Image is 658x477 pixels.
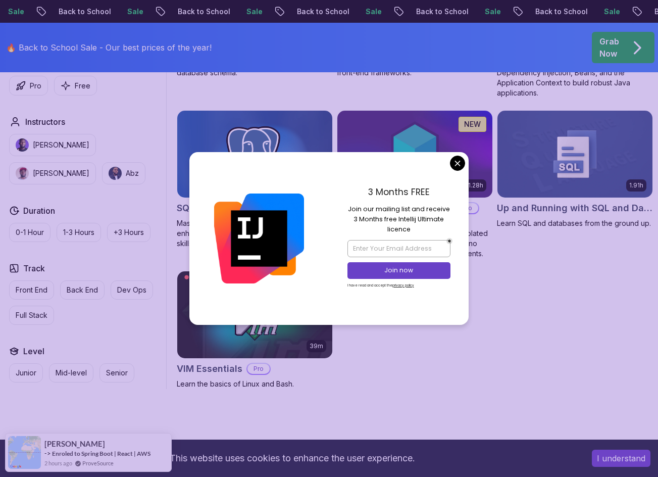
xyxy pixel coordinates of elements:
span: 2 hours ago [44,459,72,467]
p: Dev Ops [117,285,146,295]
p: 1.28h [468,181,483,189]
img: Testcontainers with Java card [337,111,492,198]
p: 🔥 Back to School Sale - Our best prices of the year! [6,41,212,54]
a: Up and Running with SQL and Databases card1.91hUp and Running with SQL and DatabasesLearn SQL and... [497,110,653,228]
p: Mid-level [56,368,87,378]
button: Free [54,76,97,96]
p: Senior [106,368,128,378]
p: Sale [342,7,375,17]
p: Free [75,81,90,91]
a: Enroled to Spring Boot | React | AWS [52,450,150,457]
a: SQL and Databases Fundamentals card3.39hSQL and Databases FundamentalsProMaster SQL and database ... [177,110,333,249]
img: instructor img [16,138,29,152]
p: Pro [30,81,41,91]
img: SQL and Databases Fundamentals card [177,111,332,198]
p: Grab Now [599,35,619,60]
p: Back to School [512,7,581,17]
p: Full Stack [16,310,47,320]
div: This website uses cookies to enhance the user experience. [8,447,577,469]
button: instructor imgAbz [102,162,145,184]
button: Full Stack [9,306,54,325]
button: Mid-level [49,363,93,383]
p: Back to School [393,7,462,17]
p: 0-1 Hour [16,227,44,237]
h2: Duration [23,205,55,217]
span: -> [44,449,51,457]
p: +3 Hours [114,227,144,237]
img: Up and Running with SQL and Databases card [497,111,652,198]
p: [PERSON_NAME] [33,168,89,178]
p: Back to School [274,7,342,17]
p: Back End [67,285,98,295]
button: 0-1 Hour [9,223,50,242]
p: NEW [464,119,481,129]
button: Dev Ops [111,280,153,300]
p: Front End [16,285,47,295]
button: instructor img[PERSON_NAME] [9,162,96,184]
h2: Instructors [25,116,65,128]
button: instructor img[PERSON_NAME] [9,134,96,156]
img: instructor img [16,167,29,180]
p: Master SQL and database fundamentals to enhance your data querying and management skills. [177,218,333,249]
p: Learn SQL and databases from the ground up. [497,218,653,228]
a: ProveSource [82,459,114,467]
button: Senior [99,363,134,383]
a: Testcontainers with Java card1.28hNEWTestcontainers with JavaProLearn how to test Java DAOs with ... [337,110,493,259]
p: Sale [223,7,256,17]
span: [PERSON_NAME] [44,440,105,448]
button: Accept cookies [592,450,650,467]
p: Sale [581,7,613,17]
p: Learn the basics of Linux and Bash. [177,379,333,389]
h2: SQL and Databases Fundamentals [177,201,305,215]
p: Master the core concepts of Spring Framework. Learn about Inversion of Control, Dependency Inject... [497,47,653,98]
h2: Track [23,262,45,274]
h2: VIM Essentials [177,362,242,376]
p: [PERSON_NAME] [33,140,89,150]
p: 1-3 Hours [63,227,94,237]
button: Junior [9,363,43,383]
button: Back End [60,280,105,300]
img: VIM Essentials card [177,271,332,358]
button: 1-3 Hours [57,223,101,242]
p: Pro [247,364,270,374]
p: 39m [310,342,323,350]
a: VIM Essentials card39mVIM EssentialsProLearn the basics of Linux and Bash. [177,271,333,389]
h2: Level [23,345,44,357]
p: Back to School [155,7,223,17]
img: provesource social proof notification image [8,436,41,469]
button: +3 Hours [107,223,150,242]
h2: Up and Running with SQL and Databases [497,201,653,215]
button: Front End [9,280,54,300]
p: Junior [16,368,36,378]
p: Sale [462,7,494,17]
p: 1.91h [629,181,643,189]
p: Sale [104,7,136,17]
img: instructor img [109,167,122,180]
p: Back to School [35,7,104,17]
button: Pro [9,76,48,96]
p: Abz [126,168,139,178]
